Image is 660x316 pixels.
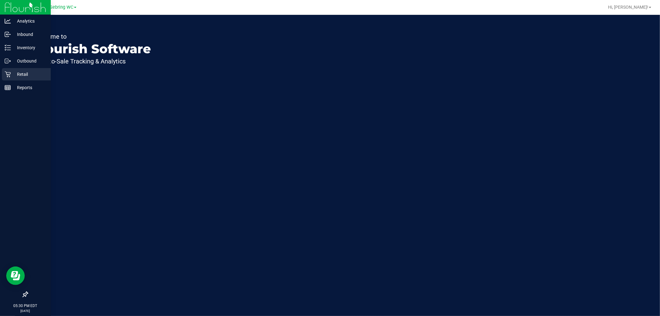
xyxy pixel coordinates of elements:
inline-svg: Reports [5,84,11,91]
p: Seed-to-Sale Tracking & Analytics [33,58,151,64]
span: Sebring WC [50,5,73,10]
p: Inbound [11,31,48,38]
inline-svg: Inbound [5,31,11,37]
p: Outbound [11,57,48,65]
p: 05:30 PM EDT [3,303,48,309]
inline-svg: Outbound [5,58,11,64]
p: Analytics [11,17,48,25]
iframe: Resource center [6,266,25,285]
inline-svg: Retail [5,71,11,77]
p: Inventory [11,44,48,51]
p: Retail [11,71,48,78]
p: [DATE] [3,309,48,313]
p: Reports [11,84,48,91]
inline-svg: Analytics [5,18,11,24]
span: Hi, [PERSON_NAME]! [608,5,648,10]
p: Flourish Software [33,43,151,55]
inline-svg: Inventory [5,45,11,51]
p: Welcome to [33,33,151,40]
